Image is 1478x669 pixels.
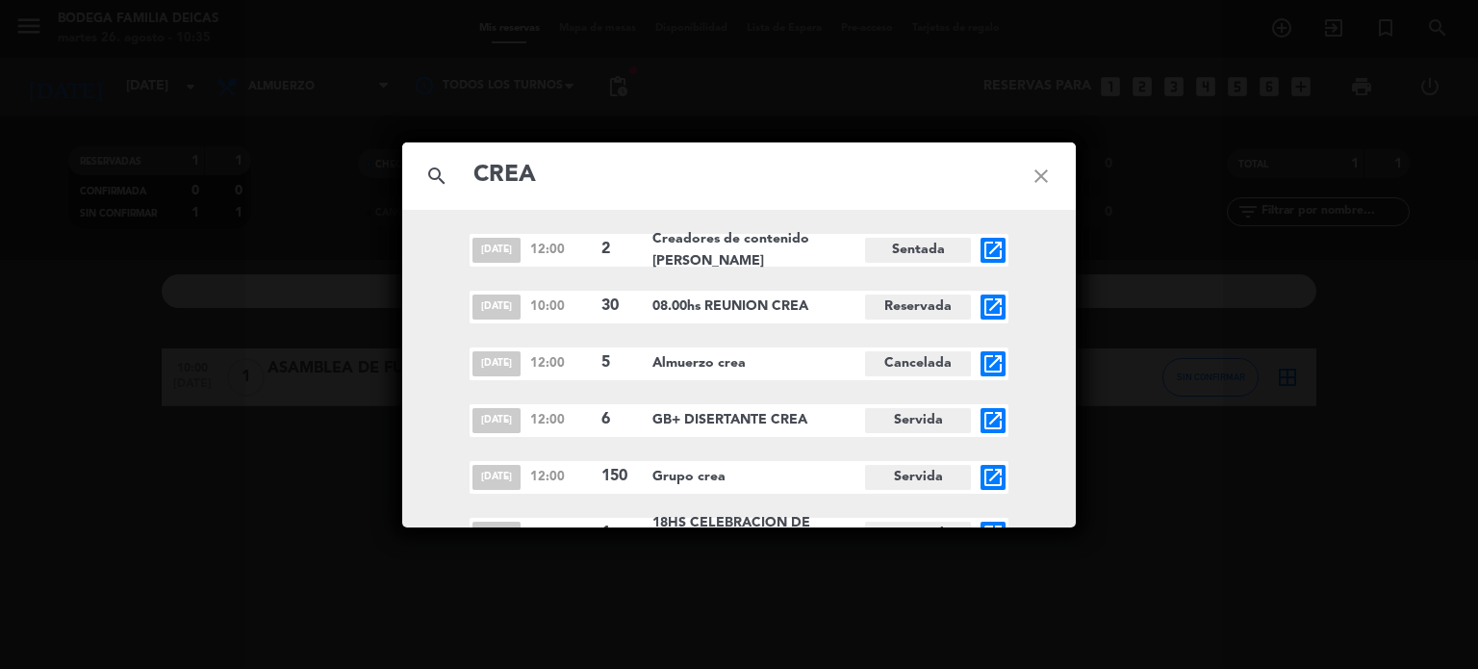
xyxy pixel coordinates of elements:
[652,228,865,272] span: Creadores de contenido [PERSON_NAME]
[471,156,1007,195] input: Buscar reservas
[530,467,592,487] span: 12:00
[601,294,636,319] span: 30
[652,352,865,374] span: Almuerzo crea
[472,295,521,320] span: [DATE]
[601,464,636,489] span: 150
[652,512,865,556] span: 18HS CELEBRACION DE FUCREA (100-150 PERSONAS)
[530,524,592,544] span: 10:00
[981,409,1005,432] i: open_in_new
[981,352,1005,375] i: open_in_new
[865,522,971,547] span: Reservada
[601,407,636,432] span: 6
[472,465,521,490] span: [DATE]
[652,296,865,318] span: 08.00hs REUNION CREA
[472,408,521,433] span: [DATE]
[530,296,592,317] span: 10:00
[865,465,971,490] span: Servida
[981,523,1005,546] i: open_in_new
[981,296,1005,319] i: open_in_new
[981,466,1005,489] i: open_in_new
[530,410,592,430] span: 12:00
[865,238,971,263] span: Sentada
[601,237,636,262] span: 2
[865,295,971,320] span: Reservada
[472,351,521,376] span: [DATE]
[981,239,1005,262] i: open_in_new
[472,522,521,547] span: [DATE]
[865,408,971,433] span: Servida
[402,142,471,211] i: search
[530,240,592,260] span: 12:00
[601,350,636,375] span: 5
[530,353,592,373] span: 12:00
[601,521,636,546] span: 1
[865,351,971,376] span: Cancelada
[472,238,521,263] span: [DATE]
[652,466,865,488] span: Grupo crea
[1007,142,1076,211] i: close
[652,409,865,431] span: GB+ DISERTANTE CREA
